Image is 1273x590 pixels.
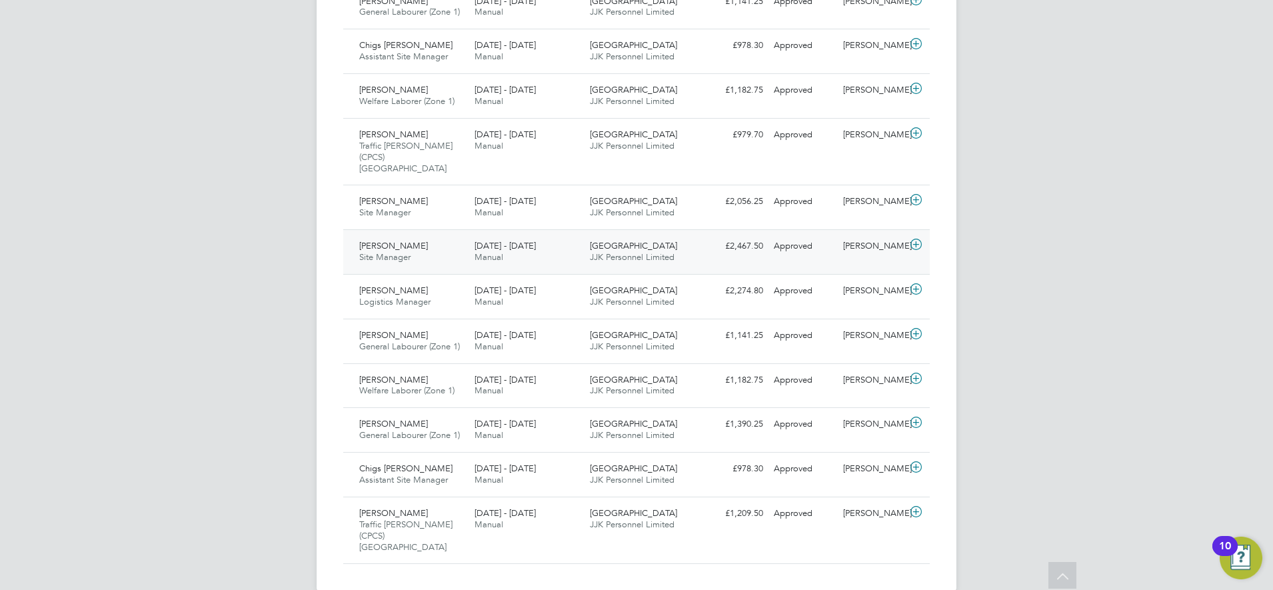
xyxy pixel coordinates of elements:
span: [DATE] - [DATE] [475,285,536,296]
div: £1,390.25 [699,413,768,435]
span: [DATE] - [DATE] [475,195,536,207]
span: [DATE] - [DATE] [475,463,536,474]
div: Approved [768,458,838,480]
div: [PERSON_NAME] [838,191,907,213]
span: [PERSON_NAME] [359,129,428,140]
span: Assistant Site Manager [359,51,448,62]
span: [GEOGRAPHIC_DATA] [590,418,677,429]
span: JJK Personnel Limited [590,95,674,107]
span: Logistics Manager [359,296,431,307]
div: [PERSON_NAME] [838,458,907,480]
div: £1,182.75 [699,79,768,101]
span: [GEOGRAPHIC_DATA] [590,329,677,341]
span: Manual [475,207,503,218]
span: [PERSON_NAME] [359,285,428,296]
span: [PERSON_NAME] [359,84,428,95]
span: [DATE] - [DATE] [475,39,536,51]
span: Manual [475,429,503,441]
div: £2,056.25 [699,191,768,213]
span: JJK Personnel Limited [590,6,674,17]
span: JJK Personnel Limited [590,429,674,441]
span: [PERSON_NAME] [359,418,428,429]
span: Site Manager [359,251,411,263]
div: 10 [1219,546,1231,563]
span: Traffic [PERSON_NAME] (CPCS) [GEOGRAPHIC_DATA] [359,140,453,174]
span: JJK Personnel Limited [590,251,674,263]
span: JJK Personnel Limited [590,474,674,485]
div: £2,274.80 [699,280,768,302]
div: [PERSON_NAME] [838,369,907,391]
span: Assistant Site Manager [359,474,448,485]
div: [PERSON_NAME] [838,503,907,525]
span: Manual [475,474,503,485]
span: [DATE] - [DATE] [475,129,536,140]
span: [GEOGRAPHIC_DATA] [590,129,677,140]
span: [PERSON_NAME] [359,374,428,385]
span: [GEOGRAPHIC_DATA] [590,507,677,519]
div: [PERSON_NAME] [838,235,907,257]
span: [PERSON_NAME] [359,329,428,341]
span: Traffic [PERSON_NAME] (CPCS) [GEOGRAPHIC_DATA] [359,519,453,553]
span: JJK Personnel Limited [590,140,674,151]
span: [GEOGRAPHIC_DATA] [590,463,677,474]
div: £979.70 [699,124,768,146]
div: [PERSON_NAME] [838,325,907,347]
span: [GEOGRAPHIC_DATA] [590,195,677,207]
div: Approved [768,35,838,57]
span: JJK Personnel Limited [590,385,674,396]
div: [PERSON_NAME] [838,413,907,435]
span: Manual [475,251,503,263]
span: JJK Personnel Limited [590,207,674,218]
div: Approved [768,79,838,101]
button: Open Resource Center, 10 new notifications [1220,537,1262,579]
span: General Labourer (Zone 1) [359,341,460,352]
span: [DATE] - [DATE] [475,84,536,95]
div: Approved [768,124,838,146]
span: [GEOGRAPHIC_DATA] [590,84,677,95]
span: General Labourer (Zone 1) [359,429,460,441]
div: £1,141.25 [699,325,768,347]
div: Approved [768,369,838,391]
span: General Labourer (Zone 1) [359,6,460,17]
span: [DATE] - [DATE] [475,240,536,251]
div: [PERSON_NAME] [838,124,907,146]
span: Manual [475,6,503,17]
span: Manual [475,296,503,307]
div: [PERSON_NAME] [838,35,907,57]
span: Welfare Laborer (Zone 1) [359,95,455,107]
span: [DATE] - [DATE] [475,329,536,341]
span: [GEOGRAPHIC_DATA] [590,285,677,296]
div: Approved [768,413,838,435]
span: Chigs [PERSON_NAME] [359,39,453,51]
span: Manual [475,519,503,530]
div: £1,209.50 [699,503,768,525]
span: JJK Personnel Limited [590,51,674,62]
span: Chigs [PERSON_NAME] [359,463,453,474]
span: [DATE] - [DATE] [475,374,536,385]
span: JJK Personnel Limited [590,296,674,307]
div: £1,182.75 [699,369,768,391]
div: £2,467.50 [699,235,768,257]
span: Welfare Laborer (Zone 1) [359,385,455,396]
span: Manual [475,95,503,107]
span: Manual [475,140,503,151]
div: [PERSON_NAME] [838,280,907,302]
div: Approved [768,191,838,213]
span: [GEOGRAPHIC_DATA] [590,374,677,385]
div: Approved [768,280,838,302]
span: [GEOGRAPHIC_DATA] [590,39,677,51]
span: [PERSON_NAME] [359,240,428,251]
span: [PERSON_NAME] [359,195,428,207]
div: [PERSON_NAME] [838,79,907,101]
div: Approved [768,503,838,525]
div: Approved [768,235,838,257]
span: Manual [475,51,503,62]
div: £978.30 [699,458,768,480]
span: [DATE] - [DATE] [475,507,536,519]
span: Manual [475,341,503,352]
span: JJK Personnel Limited [590,519,674,530]
span: [PERSON_NAME] [359,507,428,519]
span: Site Manager [359,207,411,218]
div: £978.30 [699,35,768,57]
span: [GEOGRAPHIC_DATA] [590,240,677,251]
